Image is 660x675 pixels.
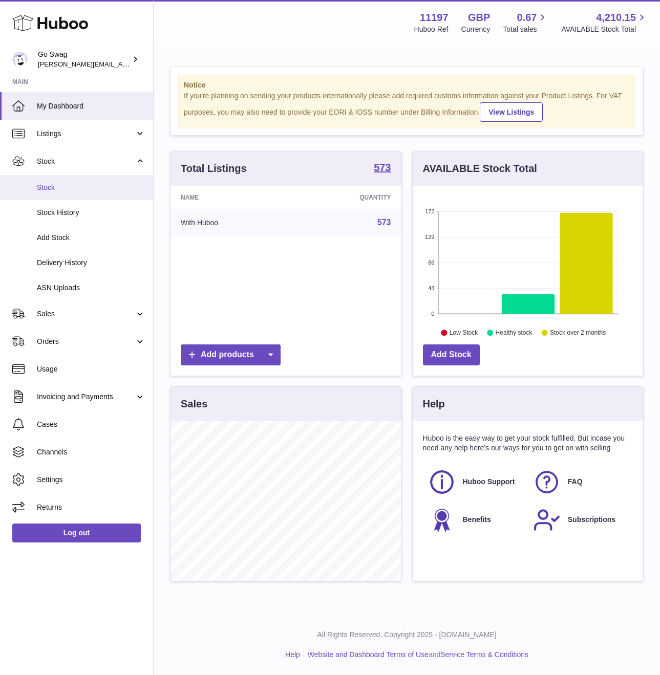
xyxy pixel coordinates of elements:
[37,364,145,374] span: Usage
[12,524,141,542] a: Log out
[37,233,145,243] span: Add Stock
[428,285,434,291] text: 43
[440,650,528,659] a: Service Terms & Conditions
[374,162,391,175] a: 573
[37,208,145,217] span: Stock History
[420,11,449,25] strong: 11197
[428,468,523,496] a: Huboo Support
[463,477,515,487] span: Huboo Support
[461,25,491,34] div: Currency
[503,11,548,34] a: 0.67 Total sales
[495,329,533,336] text: Healthy stock
[37,183,145,192] span: Stock
[561,11,648,34] a: 4,210.15 AVAILABLE Stock Total
[38,60,205,68] span: [PERSON_NAME][EMAIL_ADDRESS][DOMAIN_NAME]
[568,477,583,487] span: FAQ
[423,433,633,453] p: Huboo is the easy way to get your stock fulfilled. But incase you need any help here's our ways f...
[181,162,247,176] h3: Total Listings
[37,157,135,166] span: Stock
[503,25,548,34] span: Total sales
[596,11,636,25] span: 4,210.15
[428,506,523,534] a: Benefits
[550,329,606,336] text: Stock over 2 months
[377,218,391,227] a: 573
[425,234,434,240] text: 129
[304,650,528,660] li: and
[37,283,145,293] span: ASN Uploads
[37,258,145,268] span: Delivery History
[37,337,135,346] span: Orders
[480,102,543,122] a: View Listings
[292,186,401,209] th: Quantity
[38,50,130,69] div: Go Swag
[425,208,434,214] text: 172
[533,468,628,496] a: FAQ
[181,397,207,411] h3: Sales
[431,311,434,317] text: 0
[285,650,300,659] a: Help
[423,397,445,411] h3: Help
[37,309,135,319] span: Sales
[171,209,292,236] td: With Huboo
[533,506,628,534] a: Subscriptions
[568,515,615,525] span: Subscriptions
[171,186,292,209] th: Name
[517,11,537,25] span: 0.67
[162,630,652,640] p: All Rights Reserved. Copyright 2025 - [DOMAIN_NAME]
[423,344,480,365] a: Add Stock
[468,11,490,25] strong: GBP
[12,52,28,67] img: leigh@goswag.com
[181,344,281,365] a: Add products
[428,259,434,266] text: 86
[308,650,429,659] a: Website and Dashboard Terms of Use
[414,25,449,34] div: Huboo Ref
[463,515,491,525] span: Benefits
[561,25,648,34] span: AVAILABLE Stock Total
[184,80,630,90] strong: Notice
[37,101,145,111] span: My Dashboard
[449,329,478,336] text: Low Stock
[37,420,145,429] span: Cases
[37,447,145,457] span: Channels
[37,503,145,512] span: Returns
[374,162,391,172] strong: 573
[37,129,135,139] span: Listings
[423,162,537,176] h3: AVAILABLE Stock Total
[184,91,630,122] div: If you're planning on sending your products internationally please add required customs informati...
[37,392,135,402] span: Invoicing and Payments
[37,475,145,485] span: Settings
